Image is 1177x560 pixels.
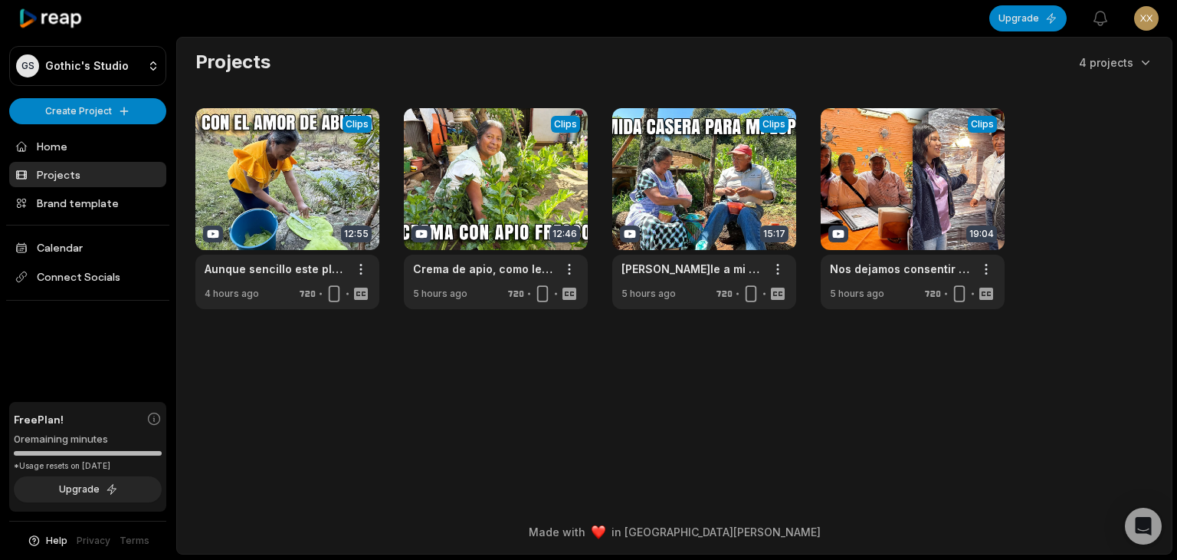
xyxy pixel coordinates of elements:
[830,261,971,277] a: Nos dejamos consentir por el Día de las Madres 💐 Regalos, comida y sonrisas
[14,460,162,472] div: *Usage resets on [DATE]
[592,525,605,539] img: heart emoji
[45,59,129,73] p: Gothic's Studio
[16,54,39,77] div: GS
[14,411,64,427] span: Free Plan!
[14,476,162,502] button: Upgrade
[9,235,166,260] a: Calendar
[9,162,166,187] a: Projects
[621,261,762,277] a: [PERSON_NAME]le a mi esposo su almuerzo favorito mientras trabaja
[14,432,162,447] div: 0 remaining minutes
[9,98,166,124] button: Create Project
[27,534,67,548] button: Help
[191,524,1158,540] div: Made with in [GEOGRAPHIC_DATA][PERSON_NAME]
[9,263,166,291] span: Connect Socials
[120,534,149,548] a: Terms
[1125,508,1162,545] div: Open Intercom Messenger
[46,534,67,548] span: Help
[77,534,110,548] a: Privacy
[989,5,1067,31] button: Upgrade
[195,50,270,74] h2: Projects
[9,190,166,216] a: Brand template
[9,133,166,159] a: Home
[1079,54,1153,71] button: 4 projects
[413,261,554,277] a: Crema de apio, como le encantá a mis nietecitos
[205,261,346,277] a: Aunque sencillo este platillo le encanta a mis nietos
